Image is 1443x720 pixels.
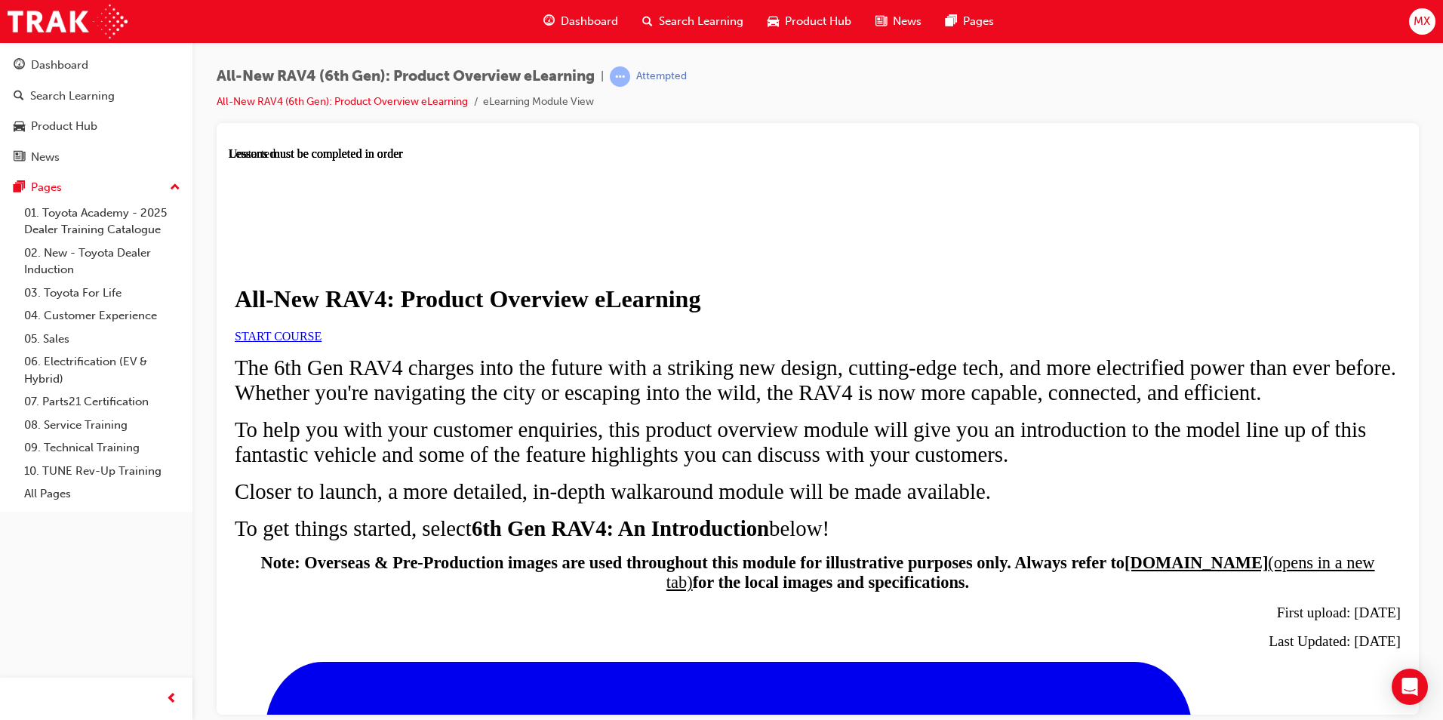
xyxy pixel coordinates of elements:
span: (opens in a new tab) [438,406,1146,445]
span: guage-icon [543,12,555,31]
div: Search Learning [30,88,115,105]
a: Search Learning [6,82,186,110]
span: news-icon [875,12,887,31]
button: Pages [6,174,186,202]
span: First upload: [DATE] [1048,457,1172,473]
a: search-iconSearch Learning [630,6,755,37]
span: Dashboard [561,13,618,30]
a: Dashboard [6,51,186,79]
strong: Note: Overseas & Pre-Production images are used throughout this module for illustrative purposes ... [32,406,896,425]
span: car-icon [768,12,779,31]
strong: [DOMAIN_NAME] [896,406,1039,425]
li: eLearning Module View [483,94,594,111]
a: START COURSE [6,183,93,195]
strong: for the local images and specifications. [464,426,741,445]
h1: All-New RAV4: Product Overview eLearning [6,138,1172,166]
a: [DOMAIN_NAME](opens in a new tab) [438,406,1146,445]
span: News [893,13,921,30]
span: learningRecordVerb_ATTEMPT-icon [610,66,630,87]
span: prev-icon [166,690,177,709]
div: Product Hub [31,118,97,135]
a: 03. Toyota For Life [18,282,186,305]
span: Last Updated: [DATE] [1040,486,1172,502]
a: News [6,143,186,171]
span: Closer to launch, a more detailed, in-depth walkaround module will be made available. [6,332,762,356]
span: search-icon [642,12,653,31]
span: pages-icon [14,181,25,195]
a: guage-iconDashboard [531,6,630,37]
span: Product Hub [785,13,851,30]
div: Dashboard [31,57,88,74]
span: All-New RAV4 (6th Gen): Product Overview eLearning [217,68,595,85]
button: DashboardSearch LearningProduct HubNews [6,48,186,174]
a: 02. New - Toyota Dealer Induction [18,242,186,282]
a: 08. Service Training [18,414,186,437]
span: Search Learning [659,13,743,30]
button: MX [1409,8,1435,35]
a: car-iconProduct Hub [755,6,863,37]
span: Pages [963,13,994,30]
span: search-icon [14,90,24,103]
span: guage-icon [14,59,25,72]
a: news-iconNews [863,6,934,37]
a: 07. Parts21 Certification [18,390,186,414]
img: Trak [8,5,128,38]
a: 01. Toyota Academy - 2025 Dealer Training Catalogue [18,202,186,242]
a: All-New RAV4 (6th Gen): Product Overview eLearning [217,95,468,108]
strong: 6th Gen RAV4: An Introduction [243,369,540,393]
div: Open Intercom Messenger [1392,669,1428,705]
span: pages-icon [946,12,957,31]
div: Attempted [636,69,687,84]
a: 04. Customer Experience [18,304,186,328]
span: news-icon [14,151,25,165]
span: To get things started, select below! [6,369,601,393]
span: The 6th Gen RAV4 charges into the future with a striking new design, cutting-edge tech, and more ... [6,208,1168,257]
div: Pages [31,179,62,196]
span: up-icon [170,178,180,198]
span: | [601,68,604,85]
span: To help you with your customer enquiries, this product overview module will give you an introduct... [6,270,1137,319]
div: News [31,149,60,166]
span: car-icon [14,120,25,134]
a: 10. TUNE Rev-Up Training [18,460,186,483]
a: pages-iconPages [934,6,1006,37]
span: MX [1414,13,1430,30]
a: 06. Electrification (EV & Hybrid) [18,350,186,390]
a: 09. Technical Training [18,436,186,460]
a: 05. Sales [18,328,186,351]
a: Product Hub [6,112,186,140]
a: All Pages [18,482,186,506]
